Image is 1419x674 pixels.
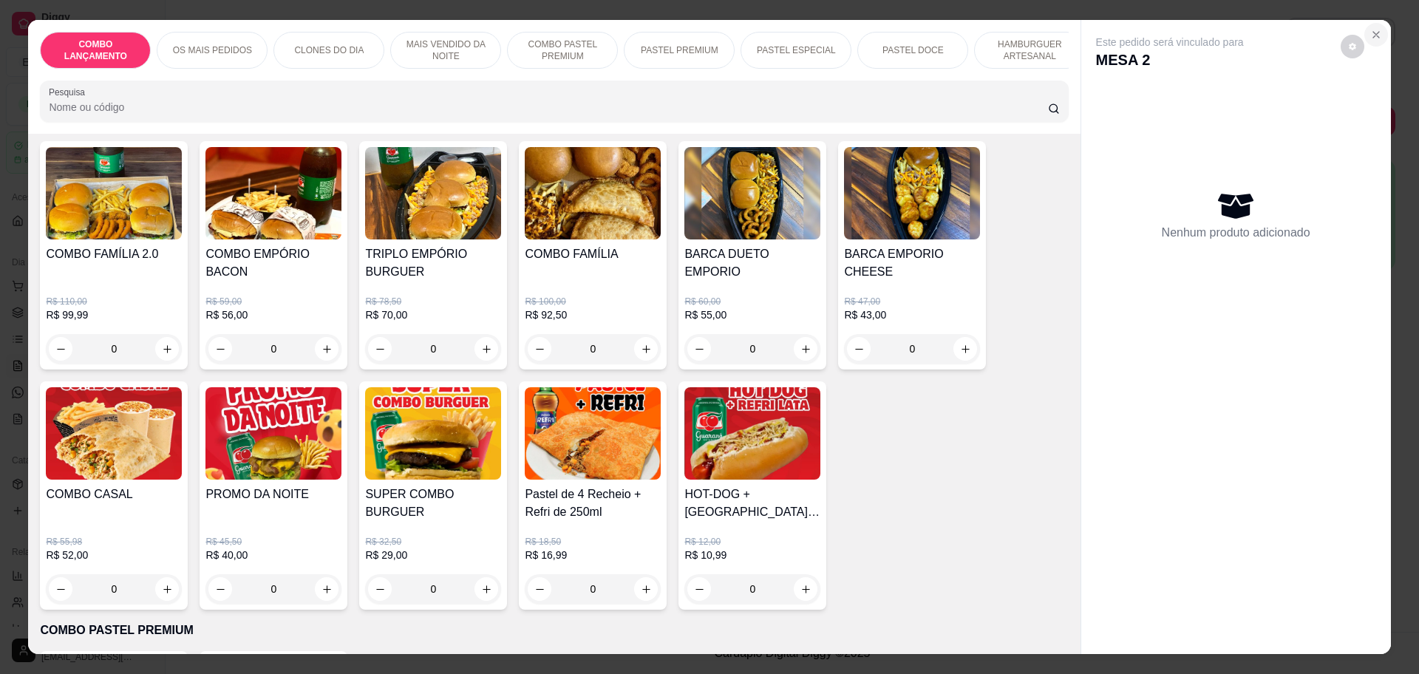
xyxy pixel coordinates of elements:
img: product-image [525,147,661,239]
p: R$ 32,50 [365,536,501,548]
p: Nenhum produto adicionado [1162,224,1310,242]
p: COMBO PASTEL PREMIUM [520,38,605,62]
img: product-image [684,387,820,480]
p: R$ 55,00 [684,307,820,322]
p: R$ 52,00 [46,548,182,562]
p: Este pedido será vinculado para [1096,35,1244,50]
p: MESA 2 [1096,50,1244,70]
h4: COMBO EMPÓRIO BACON [205,245,341,281]
p: R$ 45,50 [205,536,341,548]
img: product-image [684,147,820,239]
p: R$ 47,00 [844,296,980,307]
p: OS MAIS PEDIDOS [173,44,252,56]
p: R$ 10,99 [684,548,820,562]
p: CLONES DO DIA [294,44,364,56]
button: decrease-product-quantity [1341,35,1364,58]
img: product-image [525,387,661,480]
h4: HOT-DOG + [GEOGRAPHIC_DATA] LATA [684,486,820,521]
p: R$ 60,00 [684,296,820,307]
p: R$ 59,00 [205,296,341,307]
h4: PROMO DA NOITE [205,486,341,503]
h4: COMBO FAMÍLIA [525,245,661,263]
p: R$ 40,00 [205,548,341,562]
img: product-image [46,387,182,480]
h4: SUPER COMBO BURGUER [365,486,501,521]
img: product-image [205,387,341,480]
p: R$ 100,00 [525,296,661,307]
img: product-image [844,147,980,239]
img: product-image [365,147,501,239]
button: decrease-product-quantity [368,577,392,601]
p: PASTEL PREMIUM [641,44,718,56]
p: R$ 92,50 [525,307,661,322]
p: R$ 18,50 [525,536,661,548]
img: product-image [365,387,501,480]
h4: BARCA EMPORIO CHEESE [844,245,980,281]
button: increase-product-quantity [794,577,817,601]
button: decrease-product-quantity [687,577,711,601]
h4: COMBO CASAL [46,486,182,503]
img: product-image [46,147,182,239]
h4: TRIPLO EMPÓRIO BURGUER [365,245,501,281]
p: R$ 29,00 [365,548,501,562]
p: R$ 70,00 [365,307,501,322]
p: HAMBURGUER ARTESANAL [987,38,1072,62]
p: R$ 43,00 [844,307,980,322]
p: R$ 99,99 [46,307,182,322]
button: increase-product-quantity [474,577,498,601]
label: Pesquisa [49,86,90,98]
p: COMBO PASTEL PREMIUM [40,622,1068,639]
p: PASTEL DOCE [882,44,944,56]
p: COMBO LANÇAMENTO [52,38,138,62]
p: R$ 56,00 [205,307,341,322]
h4: Pastel de 4 Recheio + Refri de 250ml [525,486,661,521]
p: PASTEL ESPECIAL [757,44,836,56]
button: Close [1364,23,1388,47]
p: MAIS VENDIDO DA NOITE [403,38,489,62]
h4: BARCA DUETO EMPORIO [684,245,820,281]
p: R$ 78,50 [365,296,501,307]
p: R$ 12,00 [684,536,820,548]
p: R$ 110,00 [46,296,182,307]
img: product-image [205,147,341,239]
p: R$ 55,98 [46,536,182,548]
input: Pesquisa [49,100,1047,115]
p: R$ 16,99 [525,548,661,562]
h4: COMBO FAMÍLIA 2.0 [46,245,182,263]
